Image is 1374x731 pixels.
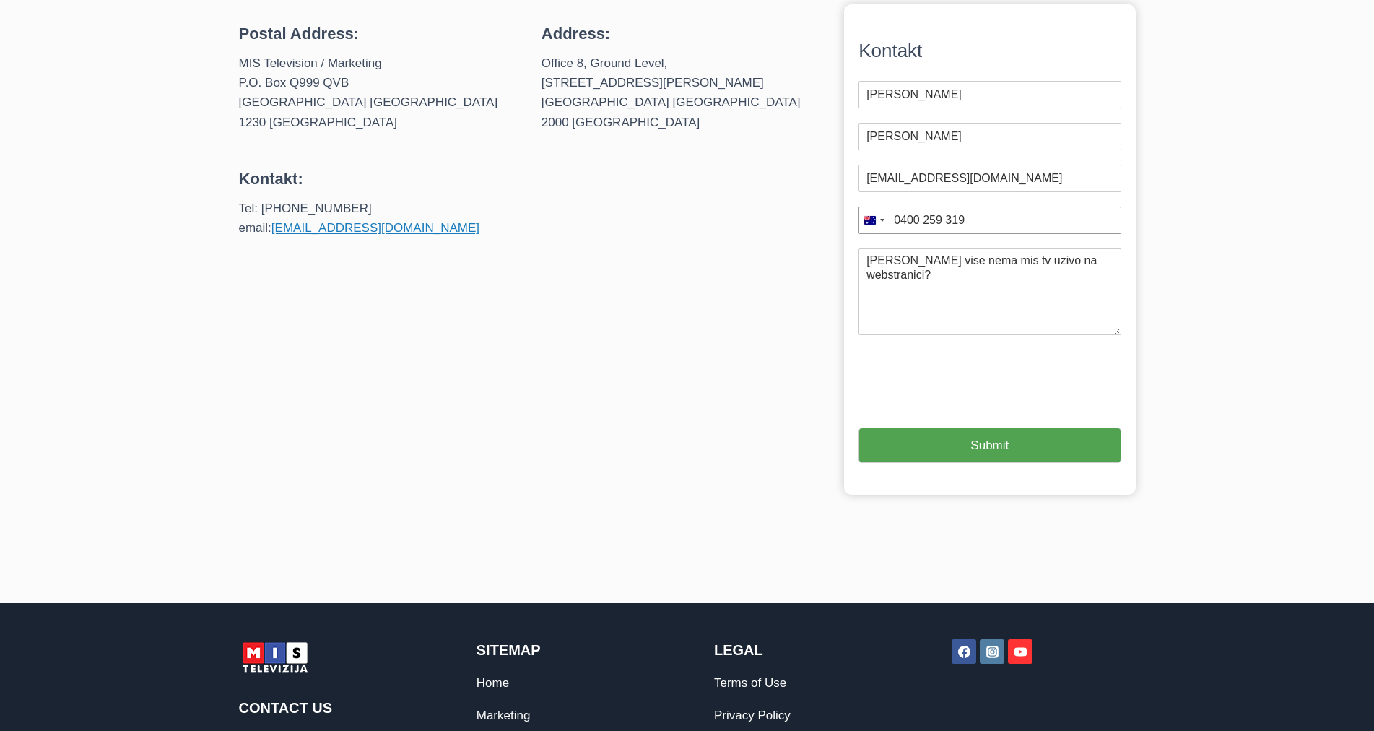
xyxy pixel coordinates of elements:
a: Terms of Use [714,676,786,690]
a: Facebook [952,639,976,664]
h2: Sitemap [477,639,660,661]
a: YouTube [1008,639,1032,664]
a: Privacy Policy [714,709,791,722]
p: Office 8, Ground Level, [STREET_ADDRESS][PERSON_NAME] [GEOGRAPHIC_DATA] [GEOGRAPHIC_DATA] 2000 [G... [542,53,821,132]
input: Mobile Phone Number [858,207,1121,234]
iframe: reCAPTCHA [858,350,1078,458]
a: Home [477,676,509,690]
div: Kontakt [858,36,1121,66]
a: Instagram [980,639,1004,664]
input: Email [858,165,1121,192]
a: Marketing [477,709,531,722]
h2: Contact Us [239,697,422,719]
input: Ime [858,81,1121,108]
h4: Kontakt: [239,167,518,191]
h2: Legal [714,639,897,661]
p: MIS Television / Marketing P.O. Box Q999 QVB [GEOGRAPHIC_DATA] [GEOGRAPHIC_DATA] 1230 [GEOGRAPHIC... [239,53,518,132]
a: [EMAIL_ADDRESS][DOMAIN_NAME] [271,221,479,235]
button: Selected country [858,207,889,234]
h4: Address: [542,22,821,46]
input: Prezime [858,123,1121,150]
p: Tel: [PHONE_NUMBER] email: [239,199,518,238]
h4: Postal Address: [239,22,518,46]
button: Submit [858,428,1121,463]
